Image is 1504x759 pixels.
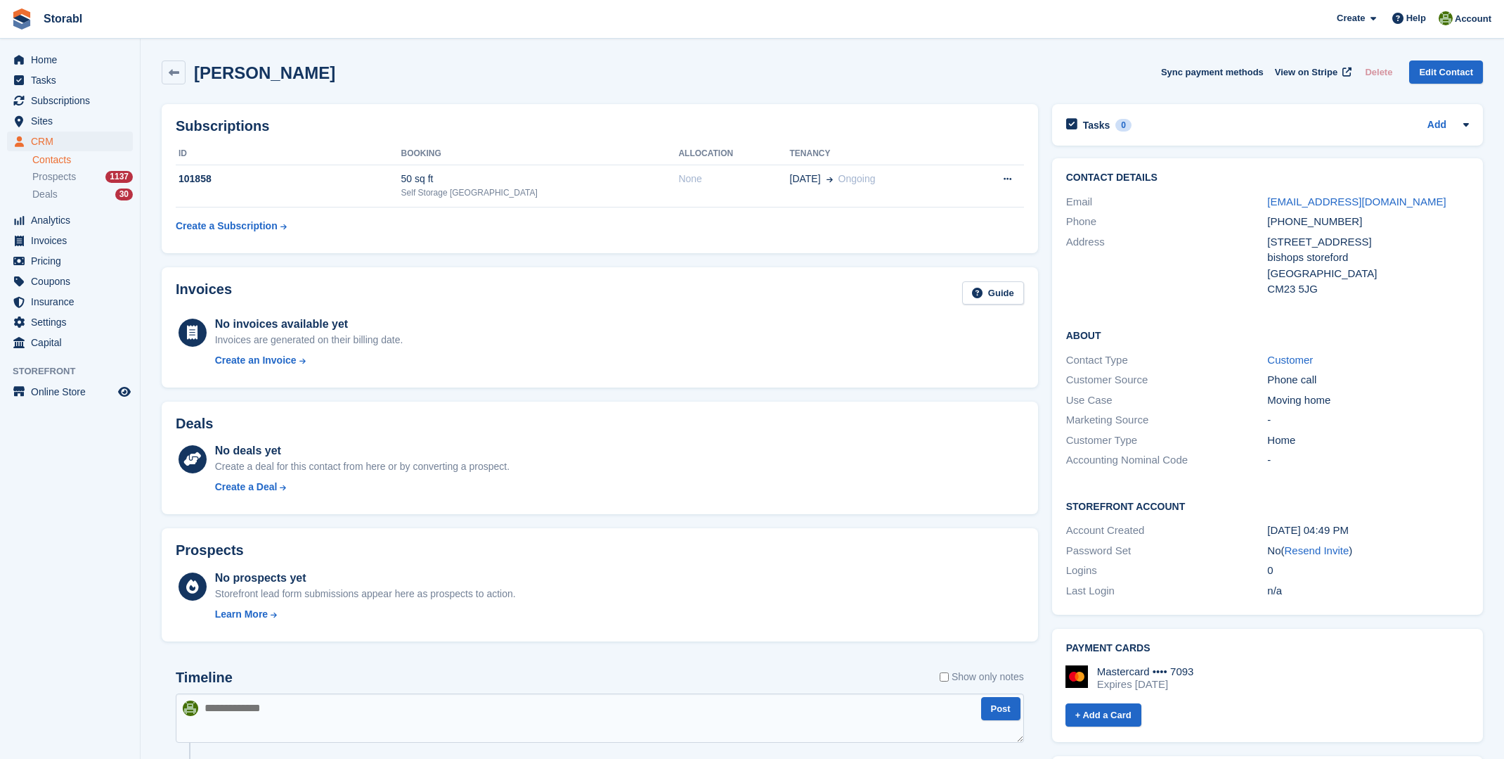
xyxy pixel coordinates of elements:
[31,292,115,312] span: Insurance
[215,316,403,333] div: No invoices available yet
[1066,583,1268,599] div: Last Login
[1427,117,1446,134] a: Add
[1267,523,1469,539] div: [DATE] 04:49 PM
[790,172,821,186] span: [DATE]
[1267,250,1469,266] div: bishops storeford
[1267,354,1313,366] a: Customer
[215,442,510,459] div: No deals yet
[7,333,133,352] a: menu
[176,670,233,686] h2: Timeline
[7,50,133,70] a: menu
[7,91,133,110] a: menu
[1066,172,1469,184] h2: Contact Details
[1267,393,1469,409] div: Moving home
[215,570,516,587] div: No prospects yet
[31,251,115,271] span: Pricing
[32,187,133,202] a: Deals 30
[7,292,133,312] a: menu
[1066,643,1469,654] h2: Payment cards
[215,480,510,495] a: Create a Deal
[1267,543,1469,559] div: No
[1065,665,1088,688] img: Mastercard Logo
[7,272,133,291] a: menu
[31,70,115,90] span: Tasks
[1359,60,1398,84] button: Delete
[176,219,278,234] div: Create a Subscription
[7,111,133,131] a: menu
[194,63,335,82] h2: [PERSON_NAME]
[1267,214,1469,230] div: [PHONE_NUMBER]
[1409,60,1483,84] a: Edit Contact
[1161,60,1264,84] button: Sync payment methods
[1337,11,1365,25] span: Create
[1455,12,1491,26] span: Account
[1267,433,1469,449] div: Home
[1066,372,1268,388] div: Customer Source
[1066,433,1268,449] div: Customer Type
[1097,665,1194,678] div: Mastercard •••• 7093
[1269,60,1354,84] a: View on Stripe
[678,143,789,165] th: Allocation
[31,382,115,402] span: Online Store
[32,153,133,167] a: Contacts
[32,170,76,184] span: Prospects
[215,459,510,474] div: Create a deal for this contact from here or by converting a prospect.
[11,8,32,30] img: stora-icon-8386f47178a22dfd0bd8f6a31ec36ba5ce8667c1dd55bd0f319d3a0aa187defe.svg
[32,170,133,184] a: Prospects 1137
[31,132,115,151] span: CRM
[1066,328,1469,342] h2: About
[176,118,1024,134] h2: Subscriptions
[31,50,115,70] span: Home
[215,333,403,347] div: Invoices are generated on their billing date.
[115,189,133,200] div: 30
[1066,452,1268,468] div: Accounting Nominal Code
[7,251,133,271] a: menu
[1267,234,1469,250] div: [STREET_ADDRESS]
[1065,703,1141,727] a: + Add a Card
[1097,678,1194,691] div: Expires [DATE]
[1066,234,1268,298] div: Address
[13,364,140,378] span: Storefront
[7,312,133,332] a: menu
[7,382,133,402] a: menu
[838,173,876,184] span: Ongoing
[981,697,1020,720] button: Post
[401,143,679,165] th: Booking
[215,587,516,601] div: Storefront lead form submissions appear here as prospects to action.
[940,670,1024,684] label: Show only notes
[1267,281,1469,298] div: CM23 5JG
[1275,65,1337,79] span: View on Stripe
[7,132,133,151] a: menu
[31,333,115,352] span: Capital
[1285,544,1349,556] a: Resend Invite
[31,312,115,332] span: Settings
[7,70,133,90] a: menu
[1066,543,1268,559] div: Password Set
[31,272,115,291] span: Coupons
[1066,214,1268,230] div: Phone
[215,480,278,495] div: Create a Deal
[215,607,268,622] div: Learn More
[1439,11,1453,25] img: Shurrelle Harrington
[31,111,115,131] span: Sites
[7,210,133,230] a: menu
[1281,544,1353,556] span: ( )
[176,416,213,432] h2: Deals
[31,91,115,110] span: Subscriptions
[215,353,403,368] a: Create an Invoice
[962,281,1024,305] a: Guide
[176,172,401,186] div: 101858
[1406,11,1426,25] span: Help
[38,7,88,30] a: Storabl
[176,542,244,559] h2: Prospects
[176,143,401,165] th: ID
[1267,196,1446,208] a: [EMAIL_ADDRESS][DOMAIN_NAME]
[1083,119,1110,132] h2: Tasks
[1115,119,1132,132] div: 0
[678,172,789,186] div: None
[32,188,58,201] span: Deals
[401,172,679,186] div: 50 sq ft
[31,210,115,230] span: Analytics
[401,186,679,199] div: Self Storage [GEOGRAPHIC_DATA]
[1066,393,1268,409] div: Use Case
